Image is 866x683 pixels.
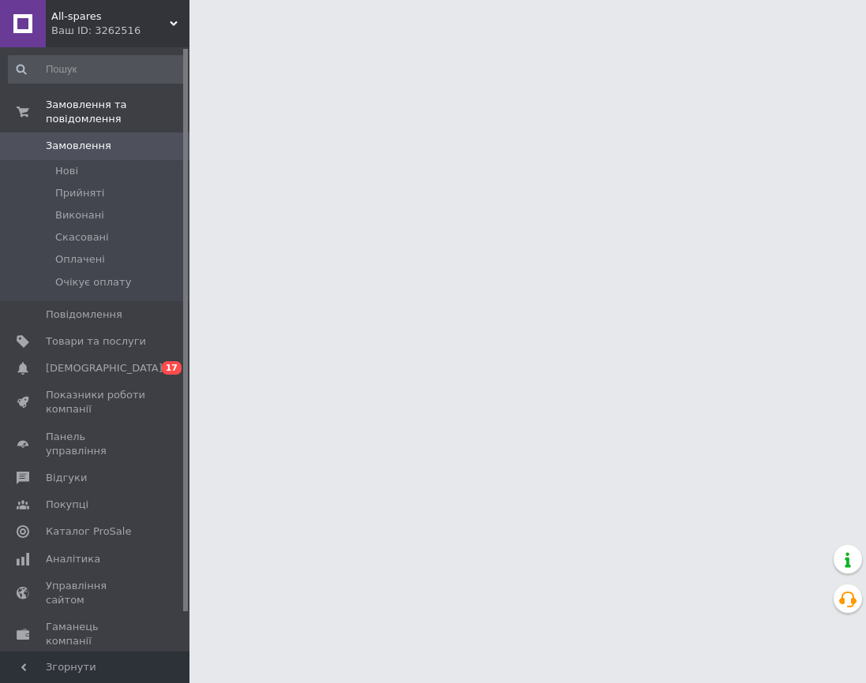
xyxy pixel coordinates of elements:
[46,471,87,485] span: Відгуки
[51,24,189,38] div: Ваш ID: 3262516
[8,55,186,84] input: Пошук
[55,186,104,200] span: Прийняті
[46,334,146,349] span: Товари та послуги
[46,139,111,153] span: Замовлення
[46,98,189,126] span: Замовлення та повідомлення
[46,498,88,512] span: Покупці
[46,524,131,539] span: Каталог ProSale
[55,230,109,244] span: Скасовані
[46,388,146,416] span: Показники роботи компанії
[46,361,163,375] span: [DEMOGRAPHIC_DATA]
[55,164,78,178] span: Нові
[46,430,146,458] span: Панель управління
[55,208,104,222] span: Виконані
[46,308,122,322] span: Повідомлення
[46,579,146,607] span: Управління сайтом
[51,9,170,24] span: All-spares
[46,552,100,566] span: Аналітика
[55,252,105,267] span: Оплачені
[55,275,131,289] span: Очікує оплату
[46,620,146,648] span: Гаманець компанії
[162,361,182,375] span: 17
